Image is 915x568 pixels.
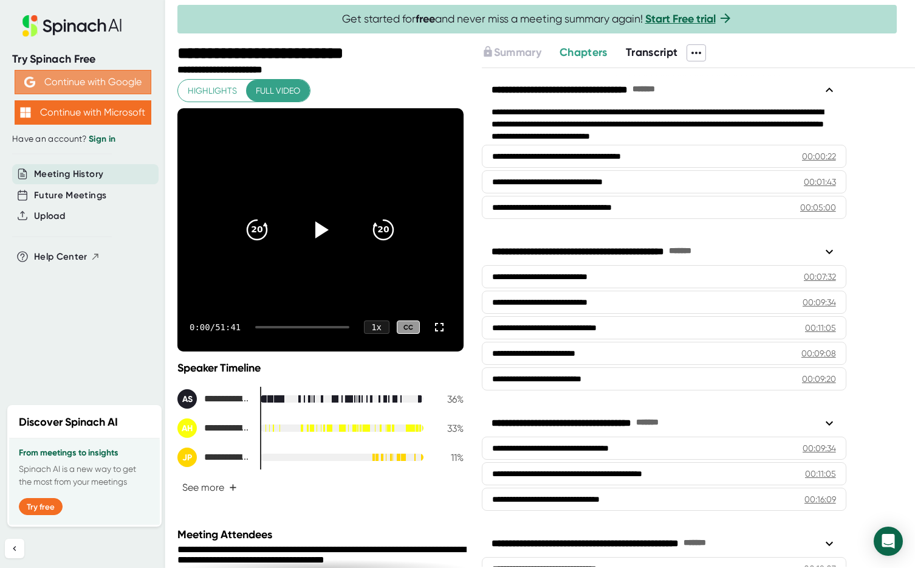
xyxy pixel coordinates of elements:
[482,44,541,61] button: Summary
[804,176,836,188] div: 00:01:43
[34,189,106,203] button: Future Meetings
[89,134,115,144] a: Sign in
[804,493,836,505] div: 00:16:09
[801,347,836,359] div: 00:09:08
[19,414,118,431] h2: Discover Spinach AI
[24,77,35,88] img: Aehbyd4JwY73AAAAAElFTkSuQmCC
[433,423,464,434] div: 33 %
[645,12,716,26] a: Start Free trial
[19,463,150,488] p: Spinach AI is a new way to get the most from your meetings
[802,373,836,385] div: 00:09:20
[803,442,836,454] div: 00:09:34
[626,46,678,59] span: Transcript
[34,250,87,264] span: Help Center
[177,361,464,375] div: Speaker Timeline
[177,418,197,438] div: AH
[177,389,197,409] div: AS
[482,44,560,61] div: Upgrade to access
[560,44,608,61] button: Chapters
[805,322,836,334] div: 00:11:05
[626,44,678,61] button: Transcript
[15,70,151,94] button: Continue with Google
[34,167,103,181] button: Meeting History
[803,296,836,308] div: 00:09:34
[177,418,250,438] div: Alexis Hanczaryk
[190,322,241,332] div: 0:00 / 51:41
[229,483,237,493] span: +
[188,83,237,99] span: Highlights
[177,477,242,498] button: See more+
[12,134,153,145] div: Have an account?
[15,100,151,125] button: Continue with Microsoft
[433,452,464,463] div: 11 %
[177,448,250,467] div: Jacquelyn Price
[34,209,65,223] button: Upload
[5,539,24,558] button: Collapse sidebar
[397,320,420,334] div: CC
[433,393,464,405] div: 36 %
[246,80,310,102] button: Full video
[177,448,197,467] div: JP
[494,46,541,59] span: Summary
[177,528,467,541] div: Meeting Attendees
[12,52,153,66] div: Try Spinach Free
[19,448,150,458] h3: From meetings to insights
[178,80,247,102] button: Highlights
[805,468,836,480] div: 00:11:05
[19,498,63,515] button: Try free
[800,201,836,213] div: 00:05:00
[804,271,836,283] div: 00:07:32
[364,320,389,334] div: 1 x
[416,12,435,26] b: free
[34,250,100,264] button: Help Center
[342,12,733,26] span: Get started for and never miss a meeting summary again!
[177,389,250,409] div: Aditi Sabharwal
[802,150,836,162] div: 00:00:22
[560,46,608,59] span: Chapters
[256,83,300,99] span: Full video
[874,527,903,556] div: Open Intercom Messenger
